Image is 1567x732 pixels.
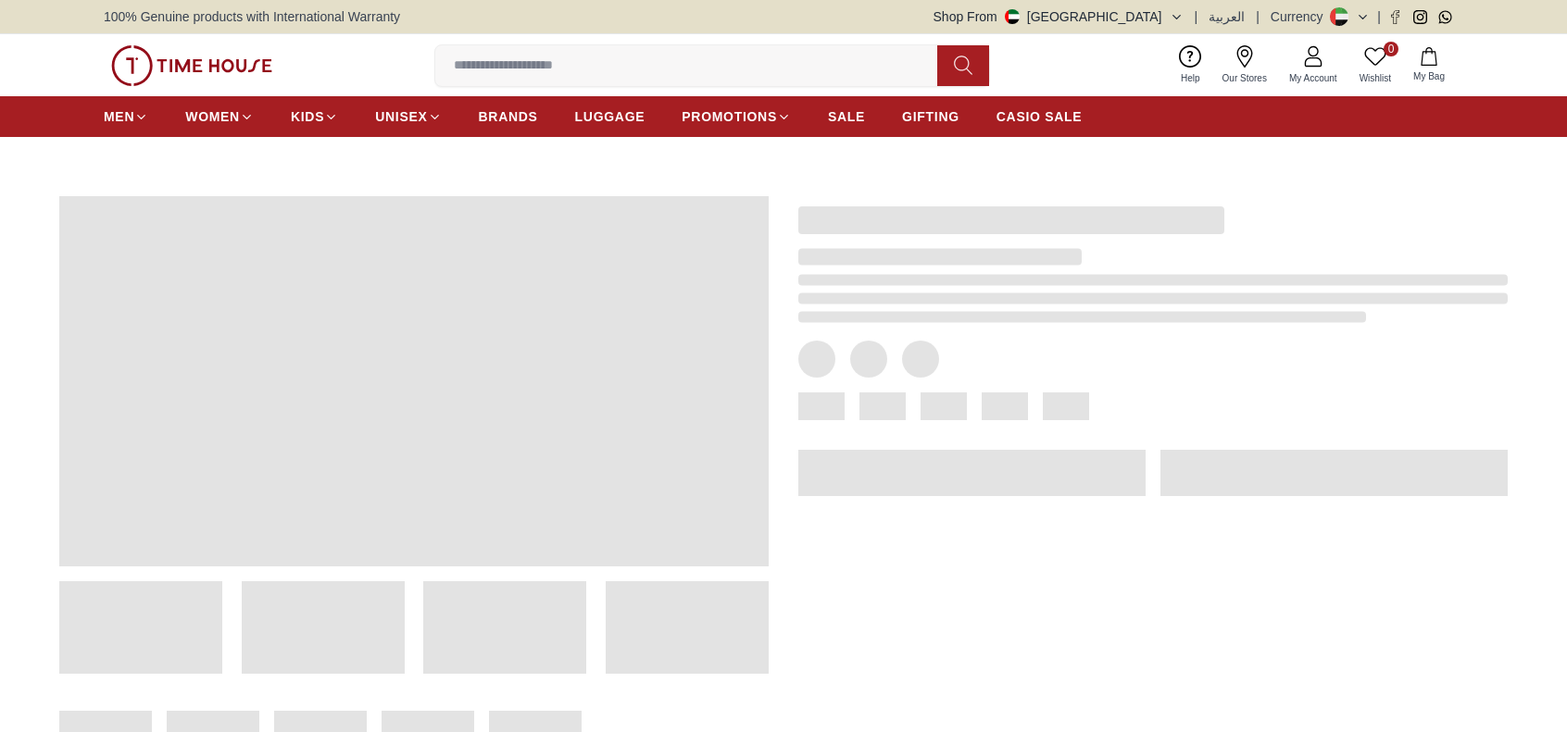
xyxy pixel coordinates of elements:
span: MEN [104,107,134,126]
a: WOMEN [185,100,254,133]
a: MEN [104,100,148,133]
span: | [1195,7,1198,26]
span: Our Stores [1215,71,1274,85]
span: SALE [828,107,865,126]
span: GIFTING [902,107,959,126]
span: LUGGAGE [575,107,646,126]
a: 0Wishlist [1348,42,1402,89]
a: CASIO SALE [997,100,1083,133]
span: Help [1173,71,1208,85]
span: WOMEN [185,107,240,126]
span: Wishlist [1352,71,1398,85]
a: BRANDS [479,100,538,133]
img: United Arab Emirates [1005,9,1020,24]
a: LUGGAGE [575,100,646,133]
a: Help [1170,42,1211,89]
a: Facebook [1388,10,1402,24]
a: Our Stores [1211,42,1278,89]
span: | [1377,7,1381,26]
span: BRANDS [479,107,538,126]
a: KIDS [291,100,338,133]
a: PROMOTIONS [682,100,791,133]
span: My Bag [1406,69,1452,83]
span: PROMOTIONS [682,107,777,126]
span: CASIO SALE [997,107,1083,126]
span: My Account [1282,71,1345,85]
a: Instagram [1413,10,1427,24]
span: | [1256,7,1260,26]
a: Whatsapp [1438,10,1452,24]
span: UNISEX [375,107,427,126]
img: ... [111,45,272,86]
button: My Bag [1402,43,1456,87]
a: SALE [828,100,865,133]
span: 0 [1384,42,1398,56]
a: GIFTING [902,100,959,133]
span: 100% Genuine products with International Warranty [104,7,400,26]
button: العربية [1209,7,1245,26]
div: Currency [1271,7,1331,26]
span: KIDS [291,107,324,126]
button: Shop From[GEOGRAPHIC_DATA] [934,7,1184,26]
a: UNISEX [375,100,441,133]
